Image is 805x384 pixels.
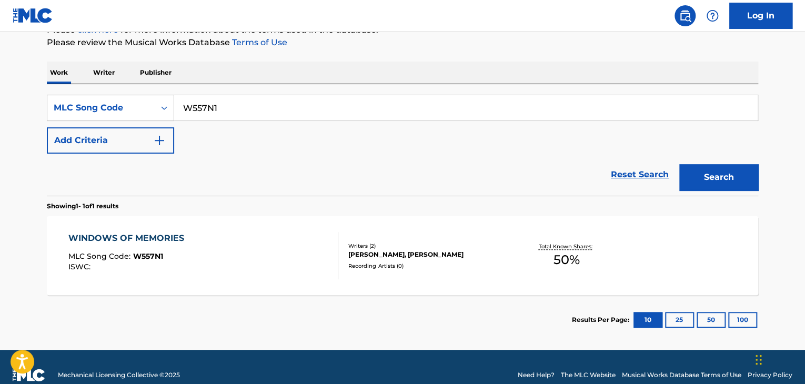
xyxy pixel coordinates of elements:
[538,242,595,250] p: Total Known Shares:
[679,164,758,190] button: Search
[679,9,691,22] img: search
[54,102,148,114] div: MLC Song Code
[68,251,133,261] span: MLC Song Code :
[729,3,792,29] a: Log In
[697,312,726,328] button: 50
[348,242,507,250] div: Writers ( 2 )
[706,9,719,22] img: help
[728,312,757,328] button: 100
[133,251,163,261] span: W557N1
[752,334,805,384] iframe: Chat Widget
[47,95,758,196] form: Search Form
[756,344,762,376] div: Drag
[606,163,674,186] a: Reset Search
[675,5,696,26] a: Public Search
[572,315,632,325] p: Results Per Page:
[47,127,174,154] button: Add Criteria
[47,201,118,211] p: Showing 1 - 1 of 1 results
[702,5,723,26] div: Help
[68,232,189,245] div: WINDOWS OF MEMORIES
[47,216,758,295] a: WINDOWS OF MEMORIESMLC Song Code:W557N1ISWC:Writers (2)[PERSON_NAME], [PERSON_NAME]Recording Arti...
[665,312,694,328] button: 25
[633,312,662,328] button: 10
[68,262,93,271] span: ISWC :
[153,134,166,147] img: 9d2ae6d4665cec9f34b9.svg
[348,262,507,270] div: Recording Artists ( 0 )
[748,370,792,380] a: Privacy Policy
[554,250,580,269] span: 50 %
[13,369,45,381] img: logo
[561,370,616,380] a: The MLC Website
[90,62,118,84] p: Writer
[47,62,71,84] p: Work
[13,8,53,23] img: MLC Logo
[230,37,287,47] a: Terms of Use
[137,62,175,84] p: Publisher
[47,36,758,49] p: Please review the Musical Works Database
[622,370,741,380] a: Musical Works Database Terms of Use
[58,370,180,380] span: Mechanical Licensing Collective © 2025
[348,250,507,259] div: [PERSON_NAME], [PERSON_NAME]
[518,370,555,380] a: Need Help?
